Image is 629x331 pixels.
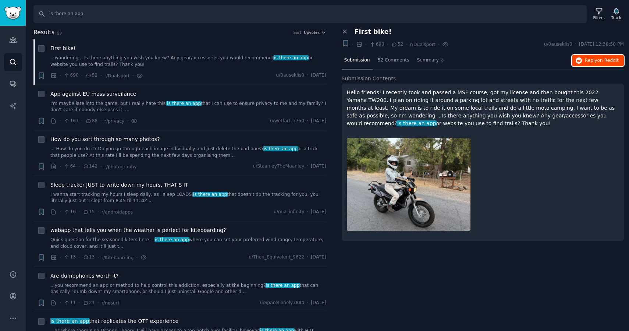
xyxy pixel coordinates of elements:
a: Sleep tracker JUST to write down my hours, THAT'S IT [50,181,188,189]
span: · [78,254,80,261]
span: is there an app [154,237,190,242]
span: · [81,117,83,125]
a: App against EU mass surveilance [50,90,136,98]
button: Upvotes [304,30,326,35]
span: u/StaanleyTheMaanley [253,163,304,170]
span: · [365,41,366,48]
span: r/Kiteboarding [102,255,134,260]
span: · [60,163,61,170]
button: Track [609,6,624,22]
span: · [352,41,353,48]
span: · [97,299,99,307]
span: is there an app [166,101,202,106]
span: r/androidapps [102,209,133,215]
img: GummySearch logo [4,7,21,20]
span: · [78,163,80,170]
a: ...wondering .. Is there anything you wish you knew? Any gear/accessories you would recommend?is ... [50,55,326,68]
span: 88 [85,118,97,124]
span: 690 [369,41,384,48]
span: · [100,72,102,80]
span: · [60,299,61,307]
span: · [307,209,308,215]
a: How do you sort through so many photos? [50,135,160,143]
span: · [307,163,308,170]
button: Replyon Reddit [572,55,624,67]
span: · [406,41,407,48]
div: Filters [593,15,605,20]
span: 142 [83,163,98,170]
a: ... How do you do it? Do you go through each image individually and just delete the bad ones?is t... [50,146,326,159]
span: r/Dualsport [410,42,436,47]
span: 11 [64,300,76,306]
div: Sort [293,30,301,35]
span: 52 [85,72,97,79]
span: Submission Contents [342,75,396,82]
span: [DATE] [311,254,326,261]
span: · [438,41,440,48]
p: Hello friends! I recently took and passed a MSF course, got my license and then bought this 2022 ... [347,89,619,127]
span: is there an app [50,318,90,324]
img: First bike! [347,138,470,231]
span: · [100,117,102,125]
span: · [78,208,80,216]
div: Track [611,15,621,20]
a: First bike! [50,45,76,52]
span: 16 [64,209,76,215]
span: 13 [64,254,76,261]
span: is there an app [263,146,298,151]
span: Submission [344,57,370,64]
span: · [60,208,61,216]
span: [DATE] [311,118,326,124]
span: r/Dualsport [104,73,130,78]
span: that replicates the OTF experience [50,317,178,325]
a: ...you recommend an app or method to help control this addiction, especially at the beginning?is ... [50,282,326,295]
span: u/wetfart_3750 [270,118,304,124]
span: 167 [64,118,79,124]
span: · [100,163,102,170]
span: 690 [64,72,79,79]
span: Reply [585,57,619,64]
span: [DATE] [311,209,326,215]
span: 21 [83,300,95,306]
span: is there an app [273,55,309,60]
span: [DATE] [311,72,326,79]
span: [DATE] 12:38:58 PM [579,41,624,48]
span: is there an app [397,120,437,126]
a: Are dumbphones worth it? [50,272,118,280]
span: is there an app [265,283,301,288]
span: r/nosurf [102,300,119,306]
span: Results [33,28,54,37]
span: r/privacy [104,119,124,124]
span: u/0auseklis0 [544,41,572,48]
span: [DATE] [311,300,326,306]
span: · [307,300,308,306]
span: 99 [57,31,62,35]
span: · [97,208,99,216]
a: is there an appthat replicates the OTF experience [50,317,178,325]
span: · [136,254,138,261]
span: · [60,72,61,80]
span: · [307,254,308,261]
span: · [60,117,61,125]
span: u/mia_infinity [274,209,304,215]
span: · [307,72,308,79]
a: I'm maybe late into the game, but I really hate this.is there an appthat I can use to ensure priv... [50,101,326,113]
span: r/photography [104,164,137,169]
input: Search Keyword [33,5,587,23]
a: webapp that tells you when the weather is perfect for kiteboarding? [50,226,226,234]
span: Summary [417,57,438,64]
span: · [307,118,308,124]
span: · [575,41,576,48]
span: · [60,254,61,261]
span: · [81,72,83,80]
span: 15 [83,209,95,215]
span: First bike! [355,28,392,36]
span: · [387,41,388,48]
span: 52 [391,41,403,48]
span: [DATE] [311,163,326,170]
